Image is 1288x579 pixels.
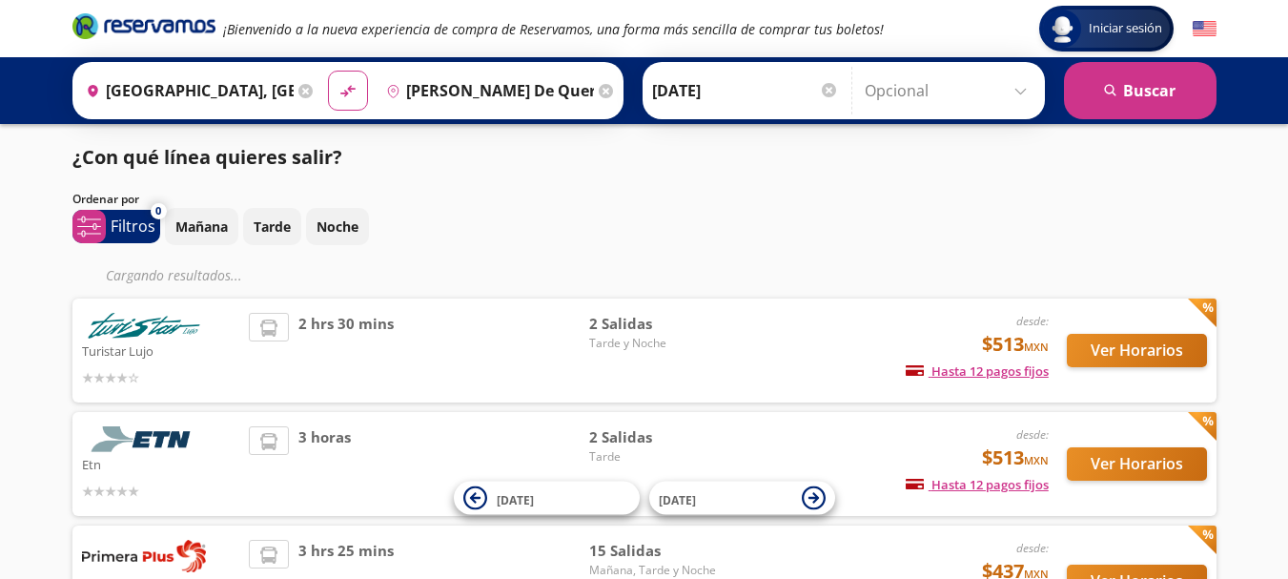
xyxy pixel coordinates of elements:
button: 0Filtros [72,210,160,243]
span: [DATE] [497,491,534,507]
span: $513 [982,330,1049,359]
p: ¿Con qué línea quieres salir? [72,143,342,172]
small: MXN [1024,340,1049,354]
input: Buscar Destino [378,67,594,114]
em: desde: [1016,426,1049,443]
span: Hasta 12 pagos fijos [906,362,1049,380]
img: Turistar Lujo [82,313,206,339]
em: ¡Bienvenido a la nueva experiencia de compra de Reservamos, una forma más sencilla de comprar tus... [223,20,884,38]
img: Etn [82,426,206,452]
span: Mañana, Tarde y Noche [589,562,723,579]
button: [DATE] [454,482,640,515]
a: Brand Logo [72,11,215,46]
span: 15 Salidas [589,540,723,562]
p: Filtros [111,215,155,238]
span: Tarde y Noche [589,335,723,352]
em: desde: [1016,313,1049,329]
input: Opcional [865,67,1035,114]
p: Ordenar por [72,191,139,208]
input: Elegir Fecha [652,67,839,114]
p: Turistar Lujo [82,339,240,362]
button: English [1193,17,1216,41]
em: desde: [1016,540,1049,556]
span: Tarde [589,448,723,465]
em: Cargando resultados ... [106,266,242,284]
span: $513 [982,444,1049,472]
input: Buscar Origen [78,67,294,114]
button: Ver Horarios [1067,334,1207,367]
button: Buscar [1064,62,1216,119]
span: Iniciar sesión [1081,19,1170,38]
button: Noche [306,208,369,245]
button: Tarde [243,208,301,245]
span: 0 [155,203,161,219]
span: 3 horas [298,426,351,502]
span: 2 Salidas [589,426,723,448]
span: [DATE] [659,491,696,507]
img: Primera Plus [82,540,206,572]
small: MXN [1024,453,1049,467]
p: Mañana [175,217,228,237]
button: [DATE] [649,482,835,515]
span: 2 hrs 30 mins [298,313,394,388]
button: Mañana [165,208,238,245]
span: 2 Salidas [589,313,723,335]
p: Tarde [254,217,291,237]
i: Brand Logo [72,11,215,40]
span: Hasta 12 pagos fijos [906,476,1049,493]
p: Noche [317,217,358,237]
p: Etn [82,452,240,475]
button: Ver Horarios [1067,447,1207,481]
